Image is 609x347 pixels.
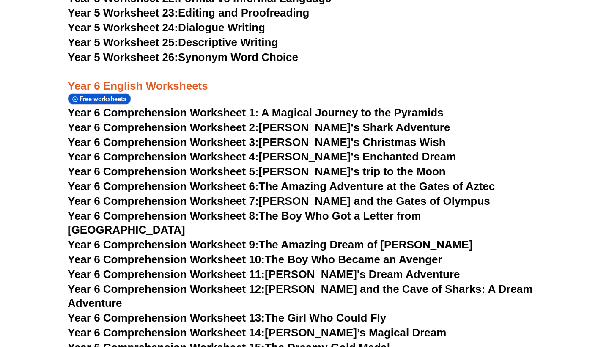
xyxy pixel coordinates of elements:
[68,136,259,149] span: Year 6 Comprehension Worksheet 3:
[68,195,259,207] span: Year 6 Comprehension Worksheet 7:
[68,238,259,251] span: Year 6 Comprehension Worksheet 9:
[68,326,265,339] span: Year 6 Comprehension Worksheet 14:
[68,253,265,266] span: Year 6 Comprehension Worksheet 10:
[68,121,450,134] a: Year 6 Comprehension Worksheet 2:[PERSON_NAME]'s Shark Adventure
[68,150,259,163] span: Year 6 Comprehension Worksheet 4:
[464,251,609,347] iframe: Chat Widget
[68,136,446,149] a: Year 6 Comprehension Worksheet 3:[PERSON_NAME]'s Christmas Wish
[68,165,446,178] a: Year 6 Comprehension Worksheet 5:[PERSON_NAME]'s trip to the Moon
[68,283,265,295] span: Year 6 Comprehension Worksheet 12:
[68,268,460,281] a: Year 6 Comprehension Worksheet 11:[PERSON_NAME]'s Dream Adventure
[68,106,444,119] a: Year 6 Comprehension Worksheet 1: A Magical Journey to the Pyramids
[68,6,309,19] a: Year 5 Worksheet 23:Editing and Proofreading
[68,121,259,134] span: Year 6 Comprehension Worksheet 2:
[68,311,265,324] span: Year 6 Comprehension Worksheet 13:
[68,93,131,105] div: Free worksheets
[68,51,298,63] a: Year 5 Worksheet 26:Synonym Word Choice
[68,311,386,324] a: Year 6 Comprehension Worksheet 13:The Girl Who Could Fly
[68,209,259,222] span: Year 6 Comprehension Worksheet 8:
[68,253,442,266] a: Year 6 Comprehension Worksheet 10:The Boy Who Became an Avenger
[68,283,532,310] a: Year 6 Comprehension Worksheet 12:[PERSON_NAME] and the Cave of Sharks: A Dream Adventure
[68,36,278,49] a: Year 5 Worksheet 25:Descriptive Writing
[68,180,495,193] a: Year 6 Comprehension Worksheet 6:The Amazing Adventure at the Gates of Aztec
[80,95,129,103] span: Free worksheets
[68,21,178,34] span: Year 5 Worksheet 24:
[68,36,178,49] span: Year 5 Worksheet 25:
[68,209,421,237] a: Year 6 Comprehension Worksheet 8:The Boy Who Got a Letter from [GEOGRAPHIC_DATA]
[68,180,259,193] span: Year 6 Comprehension Worksheet 6:
[68,6,178,19] span: Year 5 Worksheet 23:
[68,165,259,178] span: Year 6 Comprehension Worksheet 5:
[68,238,472,251] a: Year 6 Comprehension Worksheet 9:The Amazing Dream of [PERSON_NAME]
[68,150,456,163] a: Year 6 Comprehension Worksheet 4:[PERSON_NAME]'s Enchanted Dream
[68,268,265,281] span: Year 6 Comprehension Worksheet 11:
[68,195,490,207] a: Year 6 Comprehension Worksheet 7:[PERSON_NAME] and the Gates of Olympus
[68,51,178,63] span: Year 5 Worksheet 26:
[68,21,265,34] a: Year 5 Worksheet 24:Dialogue Writing
[68,326,446,339] a: Year 6 Comprehension Worksheet 14:[PERSON_NAME]’s Magical Dream
[68,65,541,94] h3: Year 6 English Worksheets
